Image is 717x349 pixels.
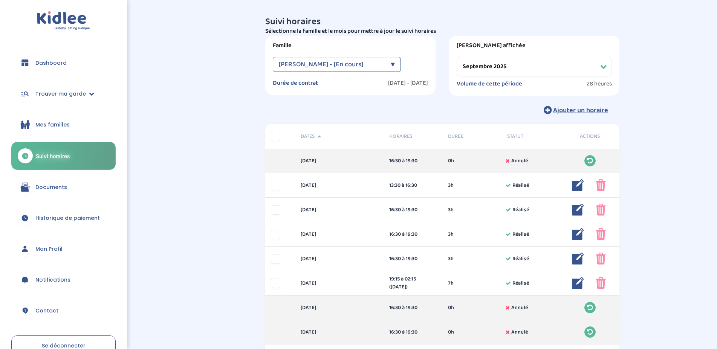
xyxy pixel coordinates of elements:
[11,142,116,170] a: Suivi horaires
[273,42,428,49] label: Famille
[295,328,384,336] div: [DATE]
[35,214,100,222] span: Historique de paiement
[596,253,606,265] img: poubelle_rose.png
[596,204,606,216] img: poubelle_rose.png
[389,230,437,238] div: 16:30 à 19:30
[295,181,384,189] div: [DATE]
[388,79,428,87] label: [DATE] - [DATE]
[448,206,454,214] span: 3h
[295,230,384,238] div: [DATE]
[389,157,437,165] div: 16:30 à 19:30
[457,42,612,49] label: [PERSON_NAME] affichée
[572,277,584,289] img: modifier_bleu.png
[11,174,116,201] a: Documents
[295,304,384,312] div: [DATE]
[512,181,529,189] span: Réalisé
[35,183,67,191] span: Documents
[295,133,384,140] div: Dates
[36,152,70,160] span: Suivi horaires
[11,80,116,107] a: Trouver ma garde
[511,304,528,312] span: Annulé
[11,204,116,232] a: Historique de paiement
[511,328,528,336] span: Annulé
[265,27,619,36] p: Sélectionne la famille et le mois pour mettre à jour le suivi horaires
[587,80,612,88] span: 28 heures
[295,279,384,287] div: [DATE]
[389,328,437,336] div: 16:30 à 19:30
[448,328,454,336] span: 0h
[389,181,437,189] div: 13:30 à 16:30
[553,105,608,116] span: Ajouter un horaire
[442,133,501,140] div: Durée
[511,157,528,165] span: Annulé
[561,133,620,140] div: Actions
[11,49,116,76] a: Dashboard
[389,133,437,140] span: Horaires
[391,57,395,72] div: ▼
[295,255,384,263] div: [DATE]
[457,80,522,88] label: Volume de cette période
[35,90,86,98] span: Trouver ma garde
[572,179,584,191] img: modifier_bleu.png
[448,279,454,287] span: 7h
[512,230,529,238] span: Réalisé
[512,255,529,263] span: Réalisé
[389,304,437,312] div: 16:30 à 19:30
[501,133,561,140] div: Statut
[295,206,384,214] div: [DATE]
[273,79,318,87] label: Durée de contrat
[35,276,70,284] span: Notifications
[532,102,619,118] button: Ajouter un horaire
[11,235,116,262] a: Mon Profil
[512,206,529,214] span: Réalisé
[448,157,454,165] span: 0h
[512,279,529,287] span: Réalisé
[35,121,70,129] span: Mes familles
[11,266,116,293] a: Notifications
[572,228,584,240] img: modifier_bleu.png
[279,57,363,72] span: [PERSON_NAME] - [En cours]
[596,277,606,289] img: poubelle_rose.png
[389,275,437,291] div: 19:15 à 02:15 ([DATE])
[295,157,384,165] div: [DATE]
[448,181,454,189] span: 3h
[448,230,454,238] span: 3h
[389,206,437,214] div: 16:30 à 19:30
[389,255,437,263] div: 16:30 à 19:30
[448,304,454,312] span: 0h
[596,228,606,240] img: poubelle_rose.png
[596,179,606,191] img: poubelle_rose.png
[572,253,584,265] img: modifier_bleu.png
[448,255,454,263] span: 3h
[37,11,90,30] img: logo.svg
[11,111,116,138] a: Mes familles
[35,245,63,253] span: Mon Profil
[11,297,116,324] a: Contact
[35,59,67,67] span: Dashboard
[265,17,619,27] h3: Suivi horaires
[572,204,584,216] img: modifier_bleu.png
[35,307,58,315] span: Contact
